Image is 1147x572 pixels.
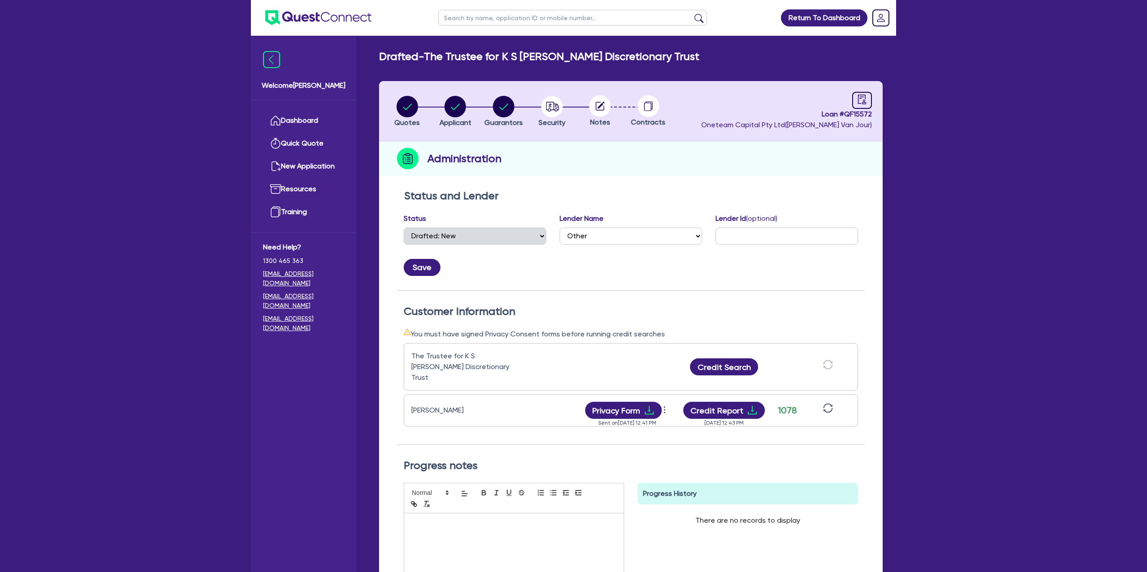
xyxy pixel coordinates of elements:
a: Quick Quote [263,132,344,155]
div: There are no records to display [685,504,811,537]
button: Privacy Formdownload [585,402,662,419]
img: resources [270,184,281,194]
button: Dropdown toggle [662,403,669,418]
a: Dashboard [263,109,344,132]
div: 1078 [776,404,798,417]
a: Training [263,201,344,224]
span: Contracts [631,118,665,126]
a: Return To Dashboard [781,9,867,26]
button: Save [404,259,440,276]
span: Security [539,118,565,127]
h2: Administration [427,151,501,167]
span: Welcome [PERSON_NAME] [262,80,345,91]
div: Progress History [638,483,858,504]
h2: Progress notes [404,459,858,472]
img: icon-menu-close [263,51,280,68]
img: quick-quote [270,138,281,149]
a: New Application [263,155,344,178]
span: warning [404,328,411,335]
button: Credit Search [690,358,758,375]
span: Notes [590,118,610,126]
span: download [747,405,758,416]
button: Guarantors [484,95,523,129]
div: You must have signed Privacy Consent forms before running credit searches [404,328,858,340]
span: Need Help? [263,242,344,253]
span: audit [857,95,867,104]
button: Applicant [439,95,472,129]
span: (optional) [746,214,777,223]
button: Credit Reportdownload [683,402,765,419]
a: [EMAIL_ADDRESS][DOMAIN_NAME] [263,269,344,288]
img: quest-connect-logo-blue [265,10,371,25]
span: Applicant [440,118,471,127]
label: Lender Name [560,213,604,224]
span: Quotes [394,118,420,127]
label: Status [404,213,426,224]
img: step-icon [397,148,418,169]
h2: Customer Information [404,305,858,318]
span: Loan # QF15572 [701,109,872,120]
h2: Drafted - The Trustee for K S [PERSON_NAME] Discretionary Trust [379,50,699,63]
button: Security [538,95,566,129]
span: 1300 465 363 [263,256,344,266]
div: [PERSON_NAME] [411,405,523,416]
img: new-application [270,161,281,172]
button: Quotes [394,95,420,129]
span: more [660,403,669,417]
span: download [644,405,655,416]
button: sync [820,403,836,418]
img: training [270,206,281,217]
button: sync [820,359,836,375]
input: Search by name, application ID or mobile number... [438,10,707,26]
label: Lender Id [716,213,777,224]
h2: Status and Lender [404,189,858,202]
span: Oneteam Capital Pty Ltd ( [PERSON_NAME] Van Jour ) [701,120,872,129]
a: [EMAIL_ADDRESS][DOMAIN_NAME] [263,314,344,333]
a: Resources [263,178,344,201]
a: [EMAIL_ADDRESS][DOMAIN_NAME] [263,292,344,310]
span: Guarantors [484,118,523,127]
div: The Trustee for K S [PERSON_NAME] Discretionary Trust [411,351,523,383]
span: sync [823,360,833,370]
a: Dropdown toggle [869,6,893,30]
span: sync [823,403,833,413]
